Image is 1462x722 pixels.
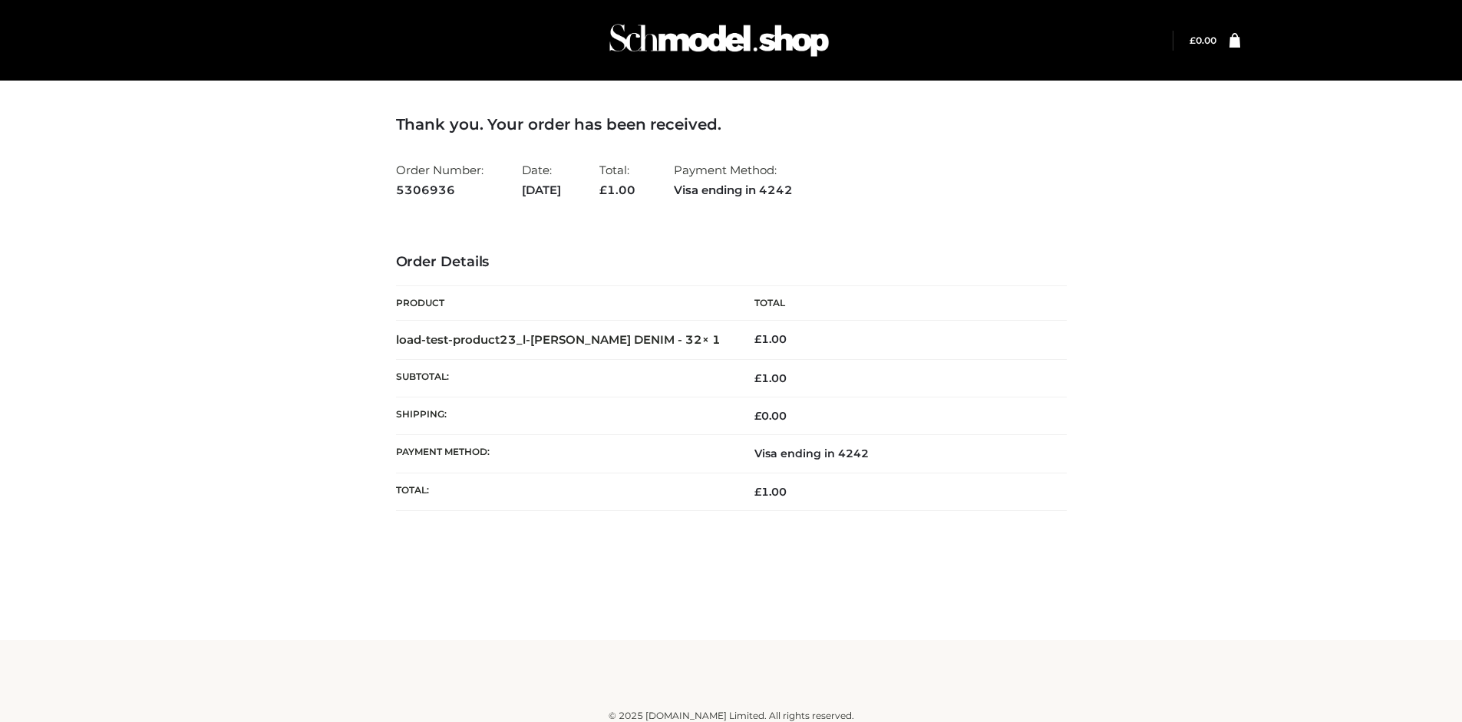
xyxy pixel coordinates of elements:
[396,397,731,435] th: Shipping:
[396,473,731,510] th: Total:
[674,180,793,200] strong: Visa ending in 4242
[1190,35,1216,46] a: £0.00
[1190,35,1216,46] bdi: 0.00
[674,157,793,203] li: Payment Method:
[1190,35,1196,46] span: £
[731,435,1067,473] td: Visa ending in 4242
[396,180,483,200] strong: 5306936
[754,371,761,385] span: £
[731,286,1067,321] th: Total
[702,332,721,347] strong: × 1
[599,183,635,197] span: 1.00
[754,409,761,423] span: £
[604,10,834,71] img: Schmodel Admin 964
[754,485,787,499] span: 1.00
[754,332,787,346] bdi: 1.00
[754,371,787,385] span: 1.00
[396,115,1067,134] h3: Thank you. Your order has been received.
[754,332,761,346] span: £
[599,157,635,203] li: Total:
[754,485,761,499] span: £
[754,409,787,423] bdi: 0.00
[396,435,731,473] th: Payment method:
[396,254,1067,271] h3: Order Details
[522,180,561,200] strong: [DATE]
[599,183,607,197] span: £
[396,286,731,321] th: Product
[396,332,721,347] strong: load-test-product23_l-[PERSON_NAME] DENIM - 32
[396,359,731,397] th: Subtotal:
[522,157,561,203] li: Date:
[396,157,483,203] li: Order Number:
